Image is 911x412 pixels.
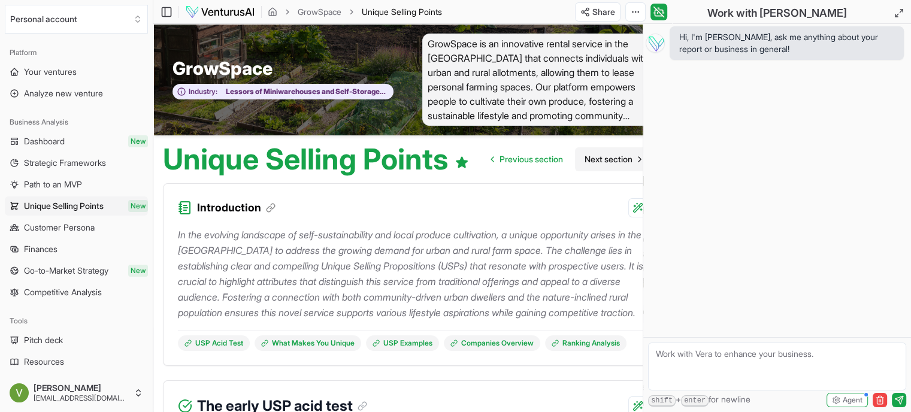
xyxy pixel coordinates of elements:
span: Competitive Analysis [24,286,102,298]
a: GrowSpace [298,6,341,18]
span: GrowSpace [172,57,273,79]
img: Vera [646,34,665,53]
a: Go-to-Market StrategyNew [5,261,148,280]
a: Path to an MVP [5,175,148,194]
span: Finances [24,243,57,255]
a: Go to next page [575,147,650,171]
a: USP Examples [366,335,439,351]
a: DashboardNew [5,132,148,151]
button: Share [575,2,621,22]
span: [PERSON_NAME] [34,383,129,393]
span: Unique Selling Points [362,6,442,18]
span: Unique Selling Points [24,200,104,212]
span: Previous section [500,153,563,165]
span: Pitch deck [24,334,63,346]
a: Analyze new venture [5,84,148,103]
span: Unique Selling Points [362,7,442,17]
span: Path to an MVP [24,178,82,190]
a: Companies Overview [444,335,540,351]
nav: pagination [482,147,650,171]
span: Analyze new venture [24,87,103,99]
div: Platform [5,43,148,62]
img: ACg8ocJ7voaAojrJCvYFzH4N1Q-E0uZeVVR-obeUjmd7Thuu27jw_w=s96-c [10,383,29,402]
h3: Introduction [197,199,276,216]
span: Next section [585,153,632,165]
span: Your ventures [24,66,77,78]
img: logo [185,5,255,19]
span: + for newline [648,393,750,407]
span: [EMAIL_ADDRESS][DOMAIN_NAME] [34,393,129,403]
span: Go-to-Market Strategy [24,265,108,277]
a: USP Acid Test [178,335,250,351]
span: Share [592,6,615,18]
kbd: enter [681,395,709,407]
a: Pitch deck [5,331,148,350]
span: Resources [24,356,64,368]
button: Select an organization [5,5,148,34]
span: Lessors of Miniwarehouses and Self-Storage Units [217,87,387,96]
span: Strategic Frameworks [24,157,106,169]
a: Unique Selling PointsNew [5,196,148,216]
a: Customer Persona [5,218,148,237]
a: Strategic Frameworks [5,153,148,172]
a: Ranking Analysis [545,335,626,351]
h2: Work with [PERSON_NAME] [707,5,847,22]
span: New [128,200,148,212]
a: Resources [5,352,148,371]
p: In the evolving landscape of self-sustainability and local produce cultivation, a unique opportun... [178,227,647,320]
button: Agent [827,393,868,407]
span: Hi, I'm [PERSON_NAME], ask me anything about your report or business in general! [679,31,894,55]
kbd: shift [648,395,676,407]
span: Agent [843,395,862,405]
div: Business Analysis [5,113,148,132]
span: Industry: [189,87,217,96]
a: What Makes You Unique [255,335,361,351]
button: Industry:Lessors of Miniwarehouses and Self-Storage Units [172,84,394,100]
div: Tools [5,311,148,331]
span: Dashboard [24,135,65,147]
a: Your ventures [5,62,148,81]
h1: Unique Selling Points [163,145,469,174]
nav: breadcrumb [268,6,442,18]
a: Competitive Analysis [5,283,148,302]
span: GrowSpace is an innovative rental service in the [GEOGRAPHIC_DATA] that connects individuals with... [422,34,662,126]
span: Customer Persona [24,222,95,234]
a: Go to previous page [482,147,573,171]
span: New [128,135,148,147]
span: New [128,265,148,277]
a: Finances [5,240,148,259]
button: [PERSON_NAME][EMAIL_ADDRESS][DOMAIN_NAME] [5,378,148,407]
